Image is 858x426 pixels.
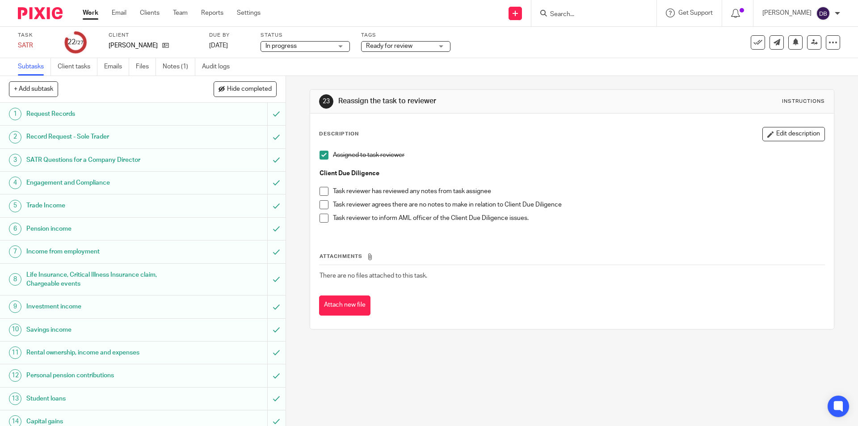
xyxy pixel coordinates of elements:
[320,273,427,279] span: There are no files attached to this task.
[9,300,21,313] div: 9
[9,200,21,212] div: 5
[762,8,812,17] p: [PERSON_NAME]
[319,94,333,109] div: 23
[9,245,21,258] div: 7
[265,43,297,49] span: In progress
[782,98,825,105] div: Instructions
[319,295,370,316] button: Attach new file
[26,300,181,313] h1: Investment income
[58,58,97,76] a: Client tasks
[9,346,21,359] div: 11
[26,392,181,405] h1: Student loans
[173,8,188,17] a: Team
[109,32,198,39] label: Client
[26,346,181,359] h1: Rental ownership, income and expenses
[136,58,156,76] a: Files
[26,369,181,382] h1: Personal pension contributions
[18,32,54,39] label: Task
[333,200,824,209] p: Task reviewer agrees there are no notes to make in relation to Client Due Diligence
[83,8,98,17] a: Work
[678,10,713,16] span: Get Support
[227,86,272,93] span: Hide completed
[209,32,249,39] label: Due by
[26,176,181,190] h1: Engagement and Compliance
[104,58,129,76] a: Emails
[333,214,824,223] p: Task reviewer to inform AML officer of the Client Due Diligence issues.
[9,392,21,405] div: 13
[9,223,21,235] div: 6
[109,41,158,50] p: [PERSON_NAME]
[237,8,261,17] a: Settings
[163,58,195,76] a: Notes (1)
[201,8,223,17] a: Reports
[18,7,63,19] img: Pixie
[549,11,630,19] input: Search
[9,154,21,166] div: 3
[112,8,126,17] a: Email
[261,32,350,39] label: Status
[9,177,21,189] div: 4
[26,107,181,121] h1: Request Records
[26,268,181,291] h1: Life Insurance, Critical Illness Insurance claim, Chargeable events
[214,81,277,97] button: Hide completed
[26,199,181,212] h1: Trade Income
[9,369,21,382] div: 12
[9,131,21,143] div: 2
[320,254,362,259] span: Attachments
[361,32,450,39] label: Tags
[18,58,51,76] a: Subtasks
[67,37,84,47] div: 22
[319,131,359,138] p: Description
[9,108,21,120] div: 1
[9,273,21,286] div: 8
[366,43,412,49] span: Ready for review
[209,42,228,49] span: [DATE]
[26,153,181,167] h1: SATR Questions for a Company Director
[9,81,58,97] button: + Add subtask
[26,323,181,337] h1: Savings income
[333,151,824,160] p: Assigned to task reviewer
[202,58,236,76] a: Audit logs
[140,8,160,17] a: Clients
[333,187,824,196] p: Task reviewer has reviewed any notes from task assignee
[18,41,54,50] div: SATR
[816,6,830,21] img: svg%3E
[76,40,84,45] small: /27
[762,127,825,141] button: Edit description
[9,324,21,336] div: 10
[26,245,181,258] h1: Income from employment
[338,97,591,106] h1: Reassign the task to reviewer
[26,130,181,143] h1: Record Request - Sole Trader
[26,222,181,236] h1: Pension income
[320,170,379,177] strong: Client Due Diligence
